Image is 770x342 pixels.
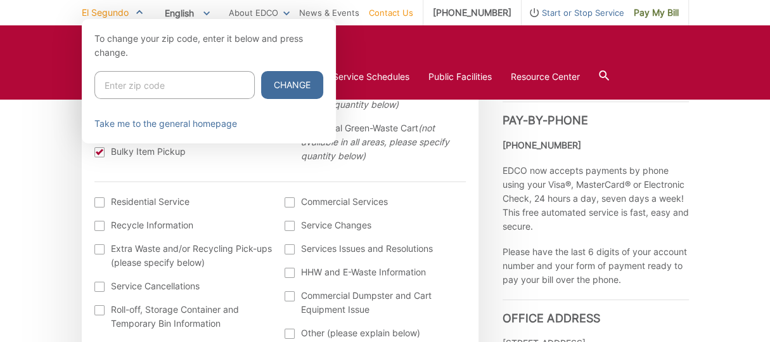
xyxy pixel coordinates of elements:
button: Change [261,71,323,99]
p: To change your zip code, enter it below and press change. [94,32,323,60]
input: Enter zip code [94,71,255,99]
a: Contact Us [369,6,413,20]
span: El Segundo [82,7,129,18]
a: News & Events [299,6,359,20]
span: English [155,3,219,23]
a: Take me to the general homepage [94,117,237,131]
span: Pay My Bill [634,6,679,20]
a: About EDCO [229,6,290,20]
